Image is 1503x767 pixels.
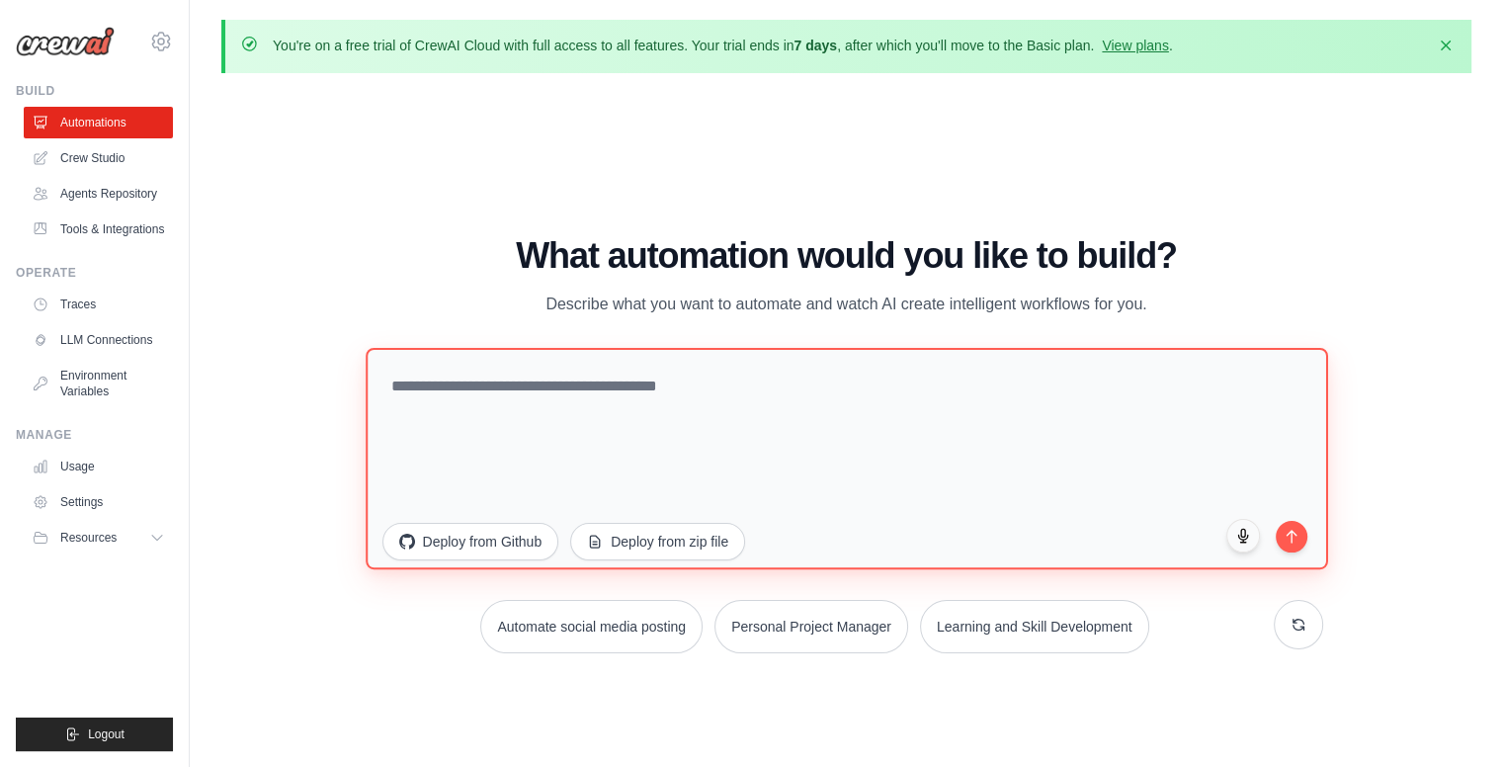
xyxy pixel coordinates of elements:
button: Learning and Skill Development [920,600,1149,653]
a: Traces [24,289,173,320]
strong: 7 days [793,38,837,53]
a: Automations [24,107,173,138]
a: LLM Connections [24,324,173,356]
a: Crew Studio [24,142,173,174]
p: You're on a free trial of CrewAI Cloud with full access to all features. Your trial ends in , aft... [273,36,1173,55]
span: Logout [88,726,125,742]
a: View plans [1102,38,1168,53]
h1: What automation would you like to build? [371,236,1323,276]
span: Resources [60,530,117,546]
p: Describe what you want to automate and watch AI create intelligent workflows for you. [515,292,1179,317]
div: Build [16,83,173,99]
a: Settings [24,486,173,518]
a: Environment Variables [24,360,173,407]
img: Logo [16,27,115,56]
button: Resources [24,522,173,554]
a: Usage [24,451,173,482]
button: Deploy from Github [382,523,559,560]
button: Deploy from zip file [570,523,745,560]
button: Logout [16,718,173,751]
button: Automate social media posting [480,600,703,653]
a: Agents Repository [24,178,173,210]
div: Operate [16,265,173,281]
a: Tools & Integrations [24,213,173,245]
button: Personal Project Manager [714,600,908,653]
div: Manage [16,427,173,443]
